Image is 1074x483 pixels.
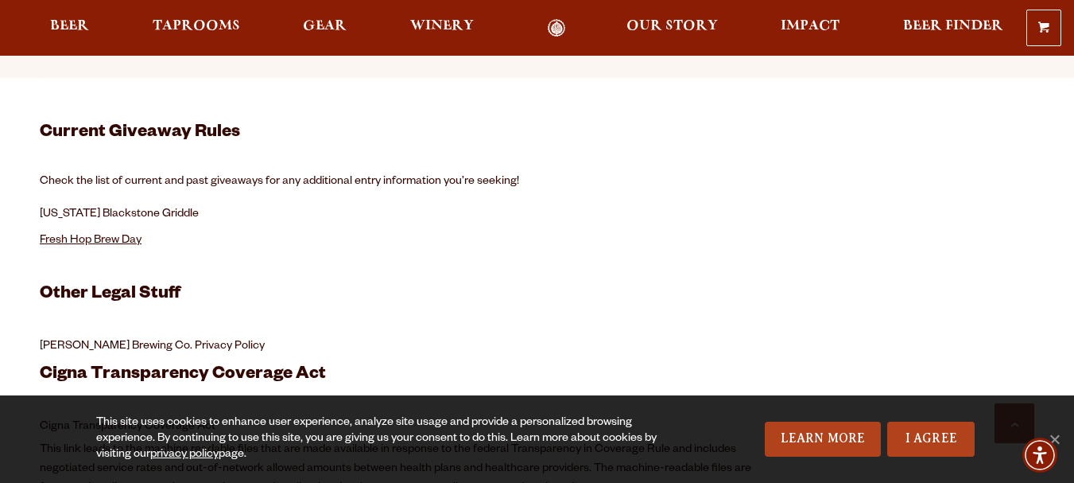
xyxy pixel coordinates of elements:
[40,124,240,143] strong: Current Giveaway Rules
[893,19,1014,37] a: Beer Finder
[40,235,142,247] a: Fresh Hop Brew Day
[770,19,850,37] a: Impact
[153,20,240,33] span: Taprooms
[1022,438,1057,473] div: Accessibility Menu
[40,173,770,192] p: Check the list of current and past giveaways for any additional entry information you’re seeking!
[887,422,975,457] a: I Agree
[50,20,89,33] span: Beer
[400,19,484,37] a: Winery
[40,208,199,221] a: [US_STATE] Blackstone Griddle
[40,286,180,305] strong: Other Legal Stuff
[142,19,250,37] a: Taprooms
[40,19,99,37] a: Beer
[626,20,718,33] span: Our Story
[781,20,839,33] span: Impact
[293,19,357,37] a: Gear
[150,449,219,462] a: privacy policy
[303,20,347,33] span: Gear
[40,341,265,353] a: [PERSON_NAME] Brewing Co. Privacy Policy
[96,415,693,463] div: This site uses cookies to enhance user experience, analyze site usage and provide a personalized ...
[40,366,326,385] strong: Cigna Transparency Coverage Act
[616,19,728,37] a: Our Story
[527,19,587,37] a: Odell Home
[903,20,1003,33] span: Beer Finder
[765,422,882,457] a: Learn More
[410,20,474,33] span: Winery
